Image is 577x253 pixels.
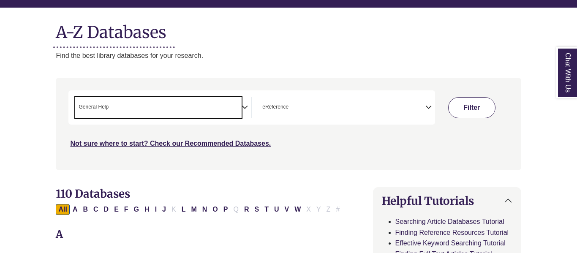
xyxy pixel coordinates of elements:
button: Filter Results H [142,204,152,215]
button: Filter Results C [91,204,101,215]
button: Filter Results A [70,204,80,215]
h3: A [56,229,362,241]
button: Filter Results T [262,204,271,215]
button: Filter Results V [282,204,291,215]
a: Effective Keyword Searching Tutorial [395,239,506,247]
nav: Search filters [56,78,521,170]
textarea: Search [110,105,114,112]
button: Filter Results L [179,204,188,215]
button: Filter Results P [221,204,231,215]
button: Filter Results U [272,204,282,215]
button: Filter Results E [112,204,121,215]
button: Helpful Tutorials [373,188,521,214]
button: Filter Results R [242,204,252,215]
div: Alpha-list to filter by first letter of database name [56,205,343,212]
p: Find the best library databases for your research. [56,50,521,61]
button: Filter Results D [101,204,112,215]
h1: A-Z Databases [56,16,521,42]
button: Filter Results I [152,204,159,215]
button: Filter Results F [122,204,131,215]
button: Filter Results B [80,204,90,215]
button: Filter Results M [188,204,199,215]
span: General Help [79,103,109,111]
button: Filter Results O [210,204,220,215]
a: Not sure where to start? Check our Recommended Databases. [70,140,271,147]
button: Filter Results N [200,204,210,215]
textarea: Search [290,105,294,112]
li: eReference [259,103,288,111]
li: General Help [75,103,109,111]
button: Filter Results J [160,204,169,215]
button: Submit for Search Results [448,97,495,118]
span: eReference [262,103,288,111]
a: Finding Reference Resources Tutorial [395,229,509,236]
button: Filter Results G [131,204,142,215]
span: 110 Databases [56,187,130,201]
button: Filter Results S [252,204,261,215]
a: Searching Article Databases Tutorial [395,218,504,225]
button: All [56,204,69,215]
button: Filter Results W [292,204,303,215]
